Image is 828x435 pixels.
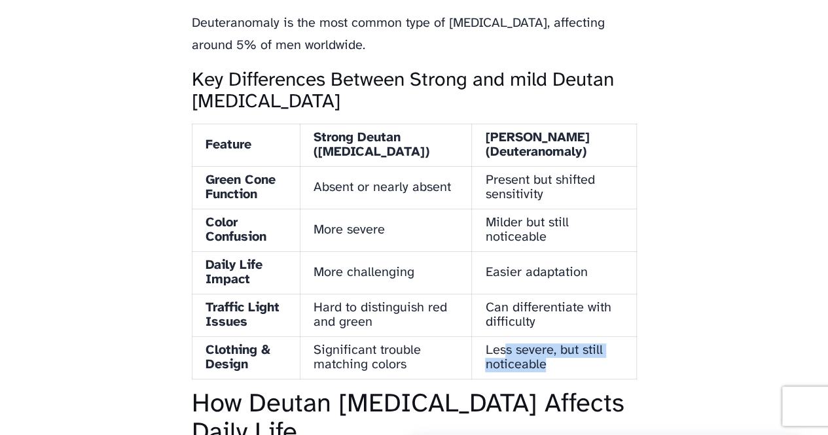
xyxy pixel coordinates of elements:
td: Significant trouble matching colors [300,336,472,379]
td: Easier adaptation [472,251,636,294]
strong: Clothing & Design [206,343,270,372]
th: [PERSON_NAME] (Deuteranomaly) [472,124,636,166]
td: More challenging [300,251,472,294]
th: Strong Deutan ([MEDICAL_DATA]) [300,124,472,166]
td: Hard to distinguish red and green [300,294,472,336]
h3: Key Differences Between Strong and mild Deutan [MEDICAL_DATA] [192,70,637,113]
strong: Color Confusion [206,216,266,244]
p: Deuteranomaly is the most common type of [MEDICAL_DATA], affecting around 5% of men worldwide. [192,12,637,57]
td: Milder but still noticeable [472,209,636,251]
td: Less severe, but still noticeable [472,336,636,379]
strong: Traffic Light Issues [206,301,279,329]
td: Absent or nearly absent [300,166,472,209]
strong: Green Cone Function [206,173,276,201]
strong: Daily Life Impact [206,258,262,287]
td: Can differentiate with difficulty [472,294,636,336]
td: More severe [300,209,472,251]
td: Present but shifted sensitivity [472,166,636,209]
th: Feature [192,124,300,166]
